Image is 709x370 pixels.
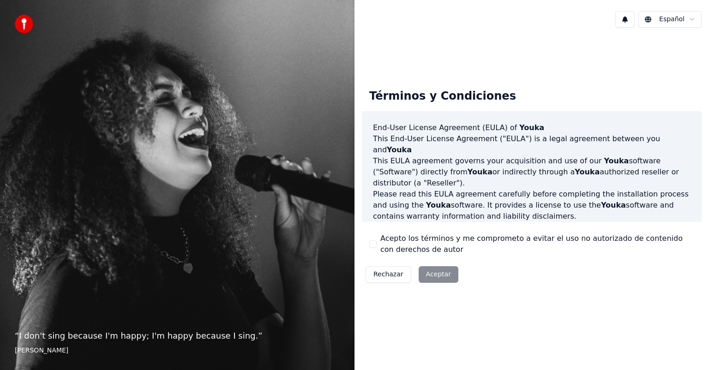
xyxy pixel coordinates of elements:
[366,266,411,283] button: Rechazar
[15,15,33,33] img: youka
[373,222,691,266] p: If you register for a free trial of the software, this EULA agreement will also govern that trial...
[380,233,694,255] label: Acepto los términos y me comprometo a evitar el uso no autorizado de contenido con derechos de autor
[15,346,340,355] footer: [PERSON_NAME]
[373,133,691,155] p: This End-User License Agreement ("EULA") is a legal agreement between you and
[362,82,523,111] div: Términos y Condiciones
[373,189,691,222] p: Please read this EULA agreement carefully before completing the installation process and using th...
[426,201,451,209] span: Youka
[601,201,626,209] span: Youka
[604,156,629,165] span: Youka
[373,155,691,189] p: This EULA agreement governs your acquisition and use of our software ("Software") directly from o...
[15,329,340,342] p: “ I don't sing because I'm happy; I'm happy because I sing. ”
[519,123,544,132] span: Youka
[575,167,600,176] span: Youka
[468,167,493,176] span: Youka
[373,122,691,133] h3: End-User License Agreement (EULA) of
[387,145,412,154] span: Youka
